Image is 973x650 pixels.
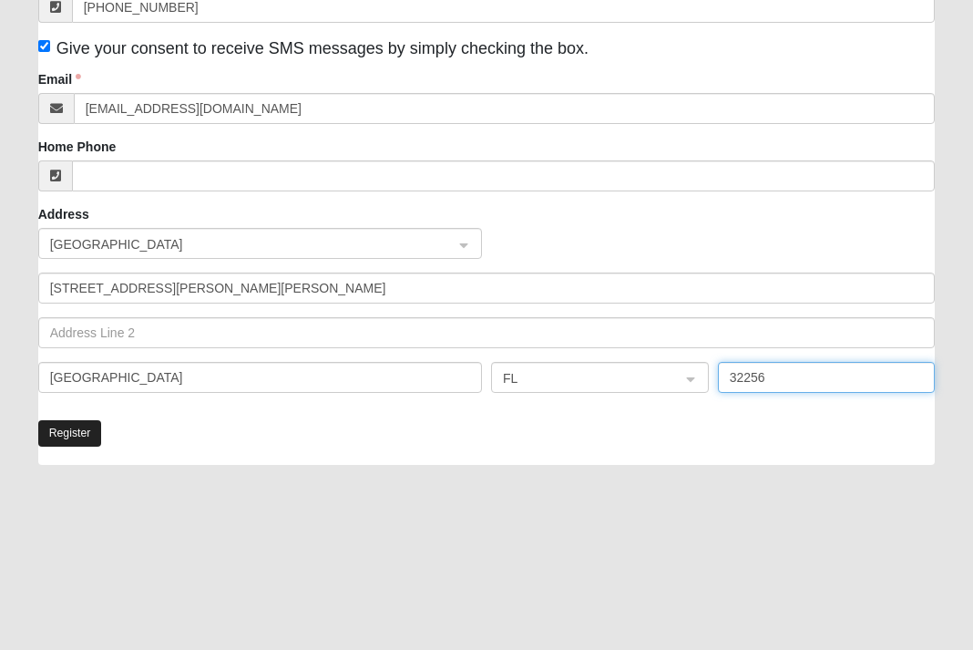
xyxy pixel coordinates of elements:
span: FL [503,368,664,388]
input: Zip [718,362,936,393]
input: City [38,362,482,393]
input: Address Line 2 [38,317,936,348]
input: Give your consent to receive SMS messages by simply checking the box. [38,40,50,52]
span: Give your consent to receive SMS messages by simply checking the box. [56,39,589,57]
label: Address [38,205,89,223]
span: United States [50,234,437,254]
button: Register [38,420,102,447]
input: Address Line 1 [38,273,936,304]
label: Home Phone [38,138,117,156]
label: Email [38,70,81,88]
